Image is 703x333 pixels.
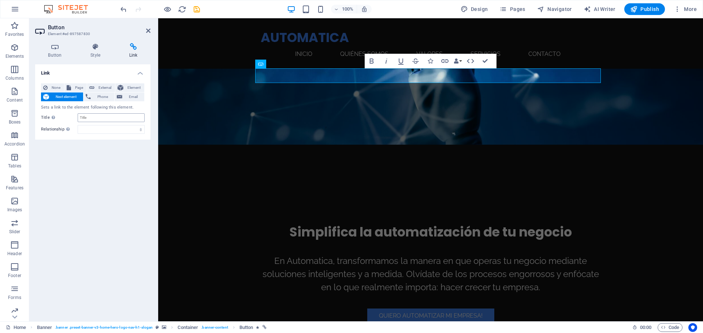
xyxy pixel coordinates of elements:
[78,113,145,122] input: Title
[331,5,357,14] button: 100%
[688,323,697,332] button: Usercentrics
[458,3,491,15] div: Design (Ctrl+Alt+Y)
[239,323,253,332] span: Click to select. Double-click to edit
[584,5,615,13] span: AI Writer
[201,323,228,332] span: . banner-content
[409,54,423,68] button: Strikethrough
[64,83,87,92] button: Page
[78,43,116,58] h4: Style
[379,54,393,68] button: Italic (Ctrl+I)
[658,323,682,332] button: Code
[537,5,572,13] span: Navigator
[41,105,145,111] div: Sets a link to the element following this element.
[5,31,24,37] p: Favorites
[115,92,144,101] button: Email
[361,6,368,12] i: On resize automatically adjust zoom level to fit chosen device.
[496,3,528,15] button: Pages
[630,5,659,13] span: Publish
[464,54,477,68] button: HTML
[640,323,651,332] span: 00 00
[256,325,259,329] i: Element contains an animation
[41,92,83,101] button: Next element
[156,325,159,329] i: This element is a customizable preset
[115,83,144,92] button: Element
[624,3,665,15] button: Publish
[461,5,488,13] span: Design
[581,3,618,15] button: AI Writer
[7,97,23,103] p: Content
[674,5,697,13] span: More
[8,163,21,169] p: Tables
[35,43,78,58] h4: Button
[37,323,267,332] nav: breadcrumb
[6,323,26,332] a: Click to cancel selection. Double-click to open Pages
[7,207,22,213] p: Images
[37,323,52,332] span: Click to select. Double-click to edit
[178,5,186,14] i: Reload page
[7,251,22,257] p: Header
[263,325,267,329] i: This element is linked
[9,119,21,125] p: Boxes
[4,141,25,147] p: Accordion
[42,5,97,14] img: Editor Logo
[632,323,652,332] h6: Session time
[35,64,150,77] h4: Link
[41,125,78,134] label: Relationship
[162,325,166,329] i: This element contains a background
[87,83,115,92] button: External
[50,83,62,92] span: None
[423,54,437,68] button: Icons
[97,83,113,92] span: External
[394,54,408,68] button: Underline (Ctrl+U)
[193,5,201,14] i: Save (Ctrl+S)
[9,229,21,235] p: Slider
[192,5,201,14] button: save
[499,5,525,13] span: Pages
[163,5,172,14] button: Click here to leave preview mode and continue editing
[48,24,150,31] h2: Button
[6,185,23,191] p: Features
[661,323,679,332] span: Code
[83,92,115,101] button: Phone
[178,323,198,332] span: Click to select. Double-click to edit
[534,3,575,15] button: Navigator
[458,3,491,15] button: Design
[55,323,153,332] span: . banner .preset-banner-v3-home-hero-logo-nav-h1-slogan
[453,54,463,68] button: Data Bindings
[209,290,336,305] a: QUIERO AUTOMATIZAR MI EMPRESA!
[48,31,136,37] h3: Element #ed-897587830
[73,83,85,92] span: Page
[51,92,81,101] span: Next element
[8,295,21,300] p: Forms
[119,5,128,14] button: undo
[365,54,379,68] button: Bold (Ctrl+B)
[5,53,24,59] p: Elements
[116,43,150,58] h4: Link
[438,54,452,68] button: Link
[8,273,21,279] p: Footer
[41,83,64,92] button: None
[342,5,354,14] h6: 100%
[178,5,186,14] button: reload
[41,113,78,122] label: Title
[126,83,142,92] span: Element
[93,92,112,101] span: Phone
[645,325,646,330] span: :
[119,5,128,14] i: Undo: Change link (Ctrl+Z)
[5,75,24,81] p: Columns
[124,92,142,101] span: Email
[671,3,700,15] button: More
[478,54,492,68] button: Confirm (Ctrl+⏎)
